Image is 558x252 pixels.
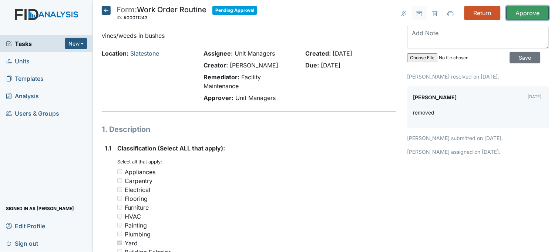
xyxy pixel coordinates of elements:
[204,94,234,102] strong: Approver:
[117,196,122,201] input: Flooring
[212,6,257,15] span: Pending Approval
[117,145,225,152] span: Classification (Select ALL that apply):
[117,241,122,245] input: Yard
[204,50,233,57] strong: Assignee:
[6,107,59,119] span: Users & Groups
[235,50,275,57] span: Unit Managers
[117,214,122,219] input: HVAC
[528,94,542,99] small: [DATE]
[510,52,541,63] input: Save
[102,31,396,40] p: vines/weeds in bushes
[6,238,38,249] span: Sign out
[125,176,152,185] div: Carpentry
[102,124,396,135] h1: 1. Description
[117,178,122,183] input: Carpentry
[117,205,122,210] input: Furniture
[6,90,39,102] span: Analysis
[125,185,150,194] div: Electrical
[125,168,155,176] div: Appliances
[306,62,319,69] strong: Due:
[130,50,159,57] a: Slatestone
[407,134,549,142] p: [PERSON_NAME] submitted on [DATE].
[236,94,276,102] span: Unit Managers
[125,239,138,248] div: Yard
[125,203,149,212] div: Furniture
[125,230,151,239] div: Plumbing
[102,50,128,57] strong: Location:
[6,55,30,67] span: Units
[6,203,74,214] span: Signed in as [PERSON_NAME]
[507,6,549,20] input: Approve
[117,232,122,236] input: Plumbing
[117,159,162,165] small: Select all that apply:
[105,144,111,153] label: 1.1
[204,73,240,81] strong: Remediator:
[413,109,435,116] p: removed
[413,92,457,103] label: [PERSON_NAME]
[117,6,206,22] div: Work Order Routine
[124,15,148,20] span: #00011243
[117,15,122,20] span: ID:
[407,148,549,156] p: [PERSON_NAME] assigned on [DATE].
[117,169,122,174] input: Appliances
[464,6,501,20] input: Return
[6,220,45,232] span: Edit Profile
[204,62,228,69] strong: Creator:
[321,62,341,69] span: [DATE]
[65,38,87,49] button: New
[333,50,353,57] span: [DATE]
[125,212,141,221] div: HVAC
[6,73,44,84] span: Templates
[125,221,147,230] div: Painting
[117,223,122,228] input: Painting
[230,62,279,69] span: [PERSON_NAME]
[117,5,137,14] span: Form:
[6,39,65,48] a: Tasks
[407,73,549,80] p: [PERSON_NAME] resolved on [DATE].
[306,50,331,57] strong: Created:
[125,194,148,203] div: Flooring
[117,187,122,192] input: Electrical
